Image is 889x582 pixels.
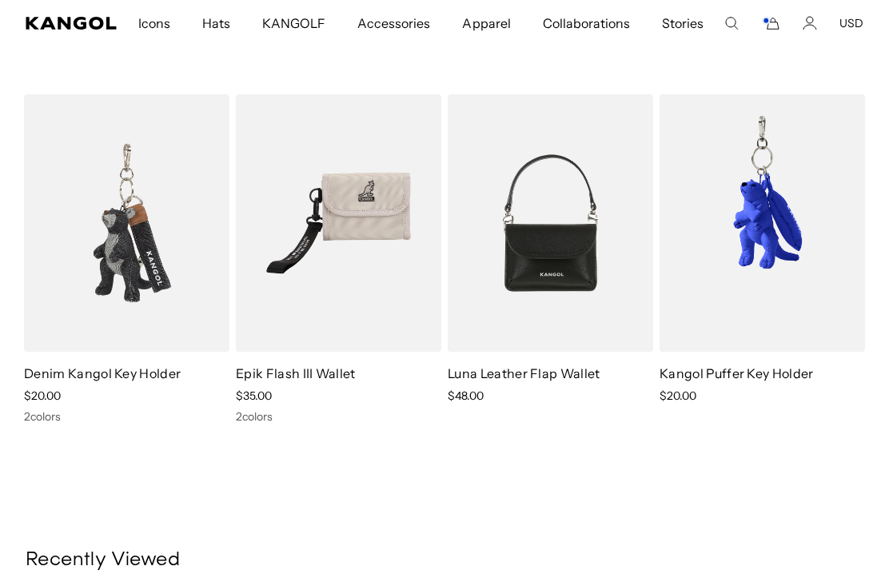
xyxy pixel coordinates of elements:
a: Kangol Puffer Key Holder [660,365,814,381]
a: Luna Leather Flap Wallet [448,365,600,381]
button: USD [839,16,863,30]
h3: Recently Viewed [26,548,863,572]
a: Kangol [26,17,118,30]
img: Luna Leather Flap Wallet [448,94,653,353]
img: Denim Kangol Key Holder [24,94,229,353]
img: Kangol Puffer Key Holder [660,94,865,353]
img: Epik Flash III Wallet [236,94,441,353]
a: Denim Kangol Key Holder [24,365,181,381]
a: Account [803,16,817,30]
span: $35.00 [236,389,272,403]
div: 2 colors [236,409,441,424]
span: $20.00 [660,389,696,403]
button: Cart [761,16,780,30]
summary: Search here [724,16,739,30]
a: Epik Flash III Wallet [236,365,356,381]
span: $20.00 [24,389,61,403]
span: $48.00 [448,389,484,403]
div: 2 colors [24,409,229,424]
